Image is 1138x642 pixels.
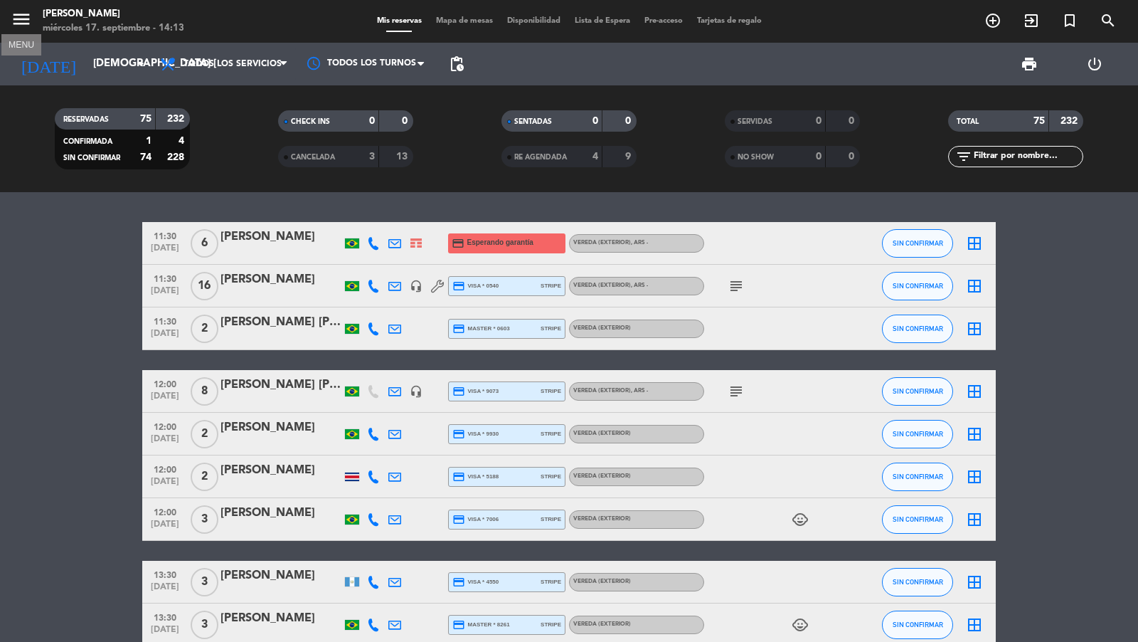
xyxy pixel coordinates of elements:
[966,278,983,295] i: border_all
[147,243,183,260] span: [DATE]
[816,152,821,162] strong: 0
[452,322,465,335] i: credit_card
[882,377,953,406] button: SIN CONFIRMAR
[220,419,341,437] div: [PERSON_NAME]
[966,468,983,485] i: border_all
[220,228,341,246] div: [PERSON_NAME]
[147,477,183,493] span: [DATE]
[541,386,561,396] span: stripe
[541,515,561,524] span: stripe
[882,463,953,491] button: SIN CONFIRMAR
[728,278,745,295] i: subject
[452,619,465,631] i: credit_card
[1061,12,1078,29] i: turned_in_not
[966,426,983,443] i: border_all
[573,325,631,331] span: Vereda (EXTERIOR)
[147,375,183,391] span: 12:00
[690,17,769,25] span: Tarjetas de regalo
[1062,43,1127,85] div: LOG OUT
[146,136,151,146] strong: 1
[972,149,1083,164] input: Filtrar por nombre...
[147,503,183,520] span: 12:00
[220,270,341,289] div: [PERSON_NAME]
[452,470,499,483] span: visa * 5188
[573,579,631,584] span: Vereda (EXTERIOR)
[452,280,499,293] span: visa * 0540
[573,473,631,479] span: Vereda (EXTERIOR)
[882,611,953,639] button: SIN CONFIRMAR
[132,56,149,73] i: arrow_drop_down
[625,116,634,126] strong: 0
[191,505,218,534] span: 3
[1021,56,1038,73] span: print
[191,272,218,300] span: 16
[966,574,983,591] i: border_all
[452,619,510,631] span: master * 8261
[631,240,648,246] span: , ARS -
[147,609,183,625] span: 13:30
[452,385,465,398] i: credit_card
[402,116,410,126] strong: 0
[882,272,953,300] button: SIN CONFIRMAR
[369,116,375,126] strong: 0
[541,324,561,333] span: stripe
[452,322,510,335] span: master * 0603
[1023,12,1040,29] i: exit_to_app
[184,59,282,69] span: Todos los servicios
[410,280,422,293] i: headset_mic
[966,383,983,400] i: border_all
[452,385,499,398] span: visa * 9073
[452,513,465,526] i: credit_card
[1,38,41,51] div: MENU
[220,313,341,332] div: [PERSON_NAME] [PERSON_NAME] [PERSON_NAME]
[147,566,183,582] span: 13:30
[637,17,690,25] span: Pre-acceso
[738,118,772,125] span: SERVIDAS
[452,428,499,441] span: visa * 9930
[893,325,943,332] span: SIN CONFIRMAR
[191,315,218,343] span: 2
[191,463,218,491] span: 2
[147,582,183,599] span: [DATE]
[631,283,648,288] span: , ARS -
[816,116,821,126] strong: 0
[893,282,943,290] span: SIN CONFIRMAR
[541,472,561,481] span: stripe
[140,114,151,124] strong: 75
[573,431,631,436] span: Vereda (EXTERIOR)
[514,118,552,125] span: SENTADAS
[448,56,465,73] span: pending_actions
[220,504,341,522] div: [PERSON_NAME]
[147,329,183,345] span: [DATE]
[573,388,648,394] span: Vereda (EXTERIOR)
[191,568,218,596] span: 3
[147,418,183,434] span: 12:00
[573,283,648,288] span: Vereda (EXTERIOR)
[147,461,183,477] span: 12:00
[370,17,429,25] span: Mis reservas
[966,511,983,528] i: border_all
[452,576,499,589] span: visa * 4550
[291,154,335,161] span: CANCELADA
[592,116,598,126] strong: 0
[11,48,86,80] i: [DATE]
[500,17,568,25] span: Disponibilidad
[467,237,533,248] span: Esperando garantía
[191,377,218,406] span: 8
[893,430,943,438] span: SIN CONFIRMAR
[1033,116,1045,126] strong: 75
[1060,116,1080,126] strong: 232
[573,621,631,627] span: Vereda (EXTERIOR)
[631,388,648,394] span: , ARS -
[893,387,943,395] span: SIN CONFIRMAR
[179,136,187,146] strong: 4
[140,152,151,162] strong: 74
[738,154,774,161] span: NO SHOW
[452,576,465,589] i: credit_card
[220,376,341,394] div: [PERSON_NAME] [PERSON_NAME]
[625,152,634,162] strong: 9
[220,567,341,585] div: [PERSON_NAME]
[191,420,218,448] span: 2
[63,154,120,162] span: SIN CONFIRMAR
[43,7,184,21] div: [PERSON_NAME]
